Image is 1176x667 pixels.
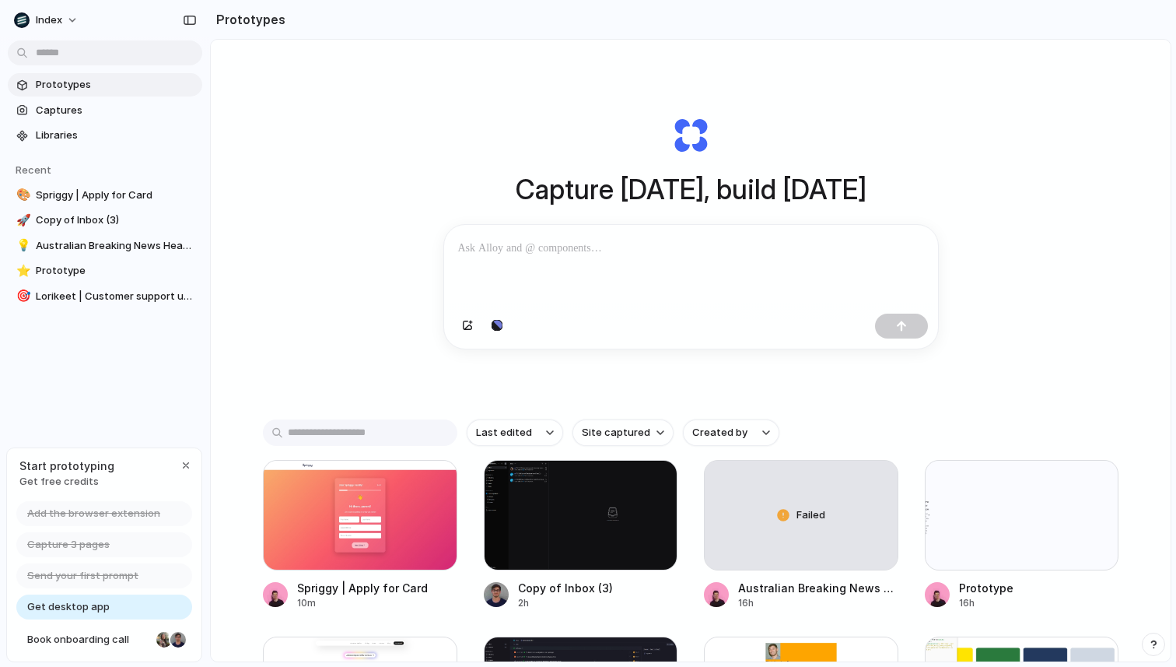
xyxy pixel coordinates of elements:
div: Prototype [959,580,1013,596]
span: Add the browser extension [27,506,160,521]
a: Libraries [8,124,202,147]
span: Copy of Inbox (3) [36,212,196,228]
span: Site captured [582,425,650,441]
div: ⭐ [16,262,27,280]
div: 🎯 [16,287,27,305]
a: Spriggy | Apply for CardSpriggy | Apply for Card10m [263,460,457,610]
div: 16h [959,596,1013,610]
div: 10m [297,596,428,610]
span: Book onboarding call [27,632,150,648]
div: Nicole Kubica [155,630,173,649]
span: Prototypes [36,77,196,93]
span: Captures [36,103,196,118]
a: FailedAustralian Breaking News Headlines & World News Online | [DOMAIN_NAME]16h [704,460,898,610]
button: Created by [683,420,779,446]
div: 16h [738,596,898,610]
button: 🎯 [14,289,30,304]
a: PrototypePrototype16h [925,460,1119,610]
span: Send your first prompt [27,568,138,584]
a: 🎨Spriggy | Apply for Card [8,184,202,207]
span: Created by [692,425,747,441]
h2: Prototypes [210,10,285,29]
a: Get desktop app [16,595,192,620]
span: Last edited [476,425,532,441]
span: Prototype [36,263,196,279]
a: Captures [8,99,202,122]
span: Australian Breaking News Headlines & World News Online | [DOMAIN_NAME] [36,238,196,254]
div: Australian Breaking News Headlines & World News Online | [DOMAIN_NAME] [738,580,898,596]
button: ⭐ [14,263,30,279]
a: Copy of Inbox (3)Copy of Inbox (3)2h [484,460,678,610]
span: Get free credits [19,474,114,490]
span: Spriggy | Apply for Card [36,188,196,203]
a: Book onboarding call [16,627,192,652]
a: Prototypes [8,73,202,97]
a: ⭐Prototype [8,259,202,283]
button: Index [8,8,86,33]
button: 💡 [14,238,30,254]
div: Spriggy | Apply for Card [297,580,428,596]
button: Last edited [467,420,563,446]
div: Christian Iacullo [169,630,187,649]
a: 🚀Copy of Inbox (3) [8,209,202,232]
button: 🚀 [14,212,30,228]
span: Start prototyping [19,458,114,474]
div: 🚀 [16,212,27,230]
span: Get desktop app [27,599,110,615]
h1: Capture [DATE], build [DATE] [516,169,866,210]
span: Index [36,12,62,28]
span: Capture 3 pages [27,537,110,553]
div: 🎨 [16,186,27,204]
a: 🎯Lorikeet | Customer support universal AI concierge [8,285,202,308]
button: Site captured [572,420,674,446]
a: 💡Australian Breaking News Headlines & World News Online | [DOMAIN_NAME] [8,234,202,258]
span: Recent [16,163,51,176]
div: Copy of Inbox (3) [518,580,613,596]
span: Libraries [36,128,196,143]
span: Failed [796,507,825,523]
button: 🎨 [14,188,30,203]
div: 2h [518,596,613,610]
div: 💡 [16,237,27,255]
span: Lorikeet | Customer support universal AI concierge [36,289,196,304]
